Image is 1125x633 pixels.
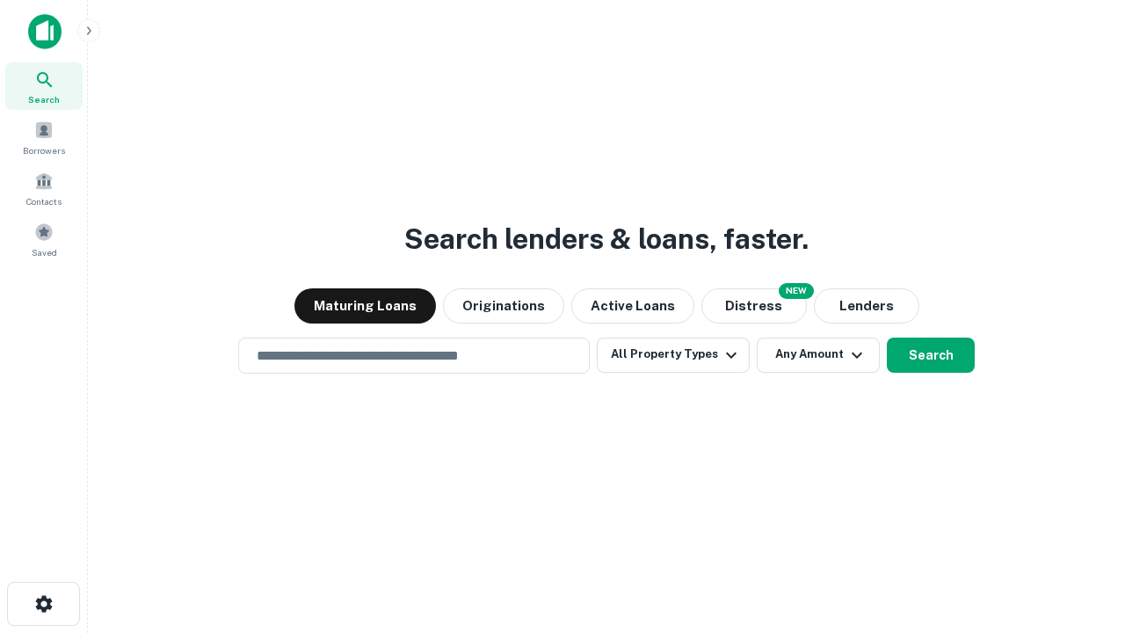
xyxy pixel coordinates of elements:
button: All Property Types [597,338,750,373]
a: Saved [5,215,83,263]
span: Contacts [26,194,62,208]
span: Saved [32,245,57,259]
img: capitalize-icon.png [28,14,62,49]
button: Maturing Loans [294,288,436,324]
button: Lenders [814,288,919,324]
button: Originations [443,288,564,324]
a: Borrowers [5,113,83,161]
h3: Search lenders & loans, faster. [404,218,809,260]
span: Search [28,92,60,106]
iframe: Chat Widget [1037,492,1125,577]
a: Contacts [5,164,83,212]
a: Search [5,62,83,110]
button: Search [887,338,975,373]
button: Active Loans [571,288,694,324]
button: Search distressed loans with lien and other non-mortgage details. [701,288,807,324]
button: Any Amount [757,338,880,373]
span: Borrowers [23,143,65,157]
div: NEW [779,283,814,299]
